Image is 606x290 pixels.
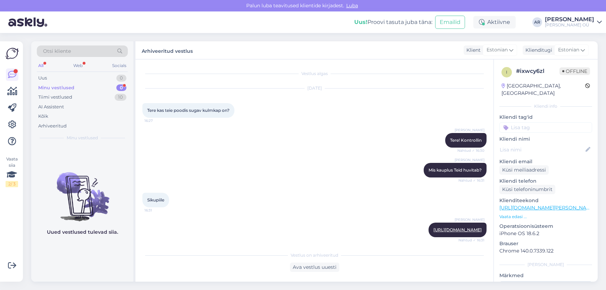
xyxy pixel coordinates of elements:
[559,67,590,75] span: Offline
[506,69,507,75] span: i
[499,240,592,247] p: Brauser
[516,67,559,75] div: # ixwcy6zl
[144,118,171,123] span: 16:27
[147,108,230,113] span: Tere kas teie poodis sugav kulmkap on?
[6,156,18,187] div: Vaata siia
[47,229,118,236] p: Uued vestlused tulevad siia.
[116,84,126,91] div: 0
[37,61,45,70] div: All
[433,227,482,232] a: [URL][DOMAIN_NAME]
[111,61,128,70] div: Socials
[43,48,71,55] span: Otsi kliente
[545,17,602,28] a: [PERSON_NAME][PERSON_NAME] OÜ
[499,197,592,204] p: Klienditeekond
[354,18,432,26] div: Proovi tasuta juba täna:
[500,146,584,154] input: Lisa nimi
[6,47,19,60] img: Askly Logo
[290,263,339,272] div: Ava vestlus uuesti
[473,16,516,28] div: Aktiivne
[72,61,84,70] div: Web
[499,114,592,121] p: Kliendi tag'id
[116,75,126,82] div: 0
[455,217,484,222] span: [PERSON_NAME]
[429,167,482,173] span: Mis kauplus Teid huvitab?
[499,165,549,175] div: Küsi meiliaadressi
[499,158,592,165] p: Kliendi email
[499,135,592,143] p: Kliendi nimi
[501,82,585,97] div: [GEOGRAPHIC_DATA], [GEOGRAPHIC_DATA]
[523,47,552,54] div: Klienditugi
[455,157,484,163] span: [PERSON_NAME]
[499,223,592,230] p: Operatsioonisüsteem
[458,238,484,243] span: Nähtud ✓ 16:31
[354,19,367,25] b: Uus!
[499,185,555,194] div: Küsi telefoninumbrit
[545,22,594,28] div: [PERSON_NAME] OÜ
[38,103,64,110] div: AI Assistent
[499,230,592,237] p: iPhone OS 18.6.2
[457,148,484,153] span: Nähtud ✓ 16:30
[38,123,67,130] div: Arhiveeritud
[147,197,164,202] span: Sikupiile
[67,135,98,141] span: Minu vestlused
[558,46,579,54] span: Estonian
[545,17,594,22] div: [PERSON_NAME]
[344,2,360,9] span: Luba
[142,85,487,91] div: [DATE]
[6,181,18,187] div: 2 / 3
[532,17,542,27] div: AR
[499,103,592,109] div: Kliendi info
[38,84,74,91] div: Minu vestlused
[464,47,481,54] div: Klient
[115,94,126,101] div: 10
[435,16,465,29] button: Emailid
[38,94,72,101] div: Tiimi vestlused
[499,272,592,279] p: Märkmed
[499,262,592,268] div: [PERSON_NAME]
[31,160,133,222] img: No chats
[458,178,484,183] span: Nähtud ✓ 16:31
[144,208,171,213] span: 16:31
[38,113,48,120] div: Kõik
[38,75,47,82] div: Uus
[499,177,592,185] p: Kliendi telefon
[499,122,592,133] input: Lisa tag
[450,138,482,143] span: Tere! Kontrollin
[499,214,592,220] p: Vaata edasi ...
[499,247,592,255] p: Chrome 140.0.7339.122
[142,45,193,55] label: Arhiveeritud vestlus
[142,71,487,77] div: Vestlus algas
[487,46,508,54] span: Estonian
[291,252,338,258] span: Vestlus on arhiveeritud
[455,127,484,133] span: [PERSON_NAME]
